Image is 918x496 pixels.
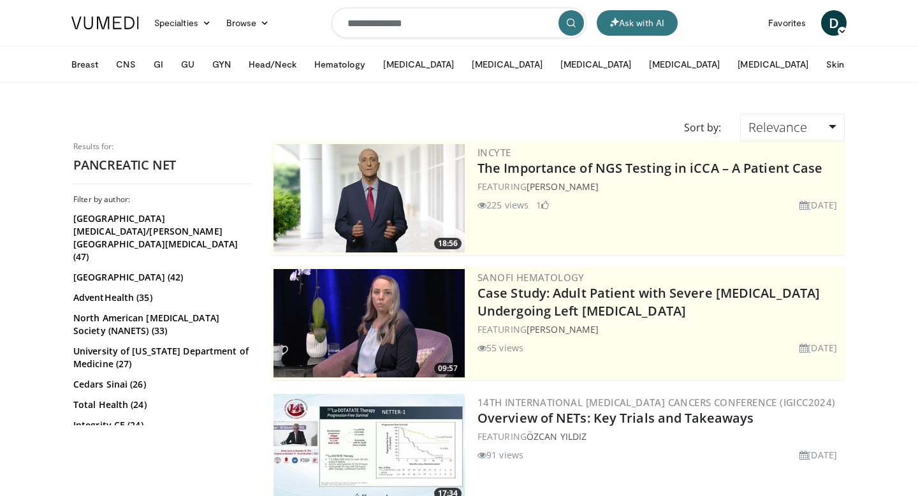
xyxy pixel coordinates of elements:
[821,10,847,36] a: D
[527,430,586,442] a: ÖZcan Yıldız
[527,323,599,335] a: [PERSON_NAME]
[799,341,837,354] li: [DATE]
[597,10,678,36] button: Ask with AI
[73,194,252,205] h3: Filter by author:
[536,198,549,212] li: 1
[64,52,106,77] button: Breast
[641,52,727,77] button: [MEDICAL_DATA]
[73,212,249,263] a: [GEOGRAPHIC_DATA][MEDICAL_DATA]/[PERSON_NAME][GEOGRAPHIC_DATA][MEDICAL_DATA] (47)
[147,10,219,36] a: Specialties
[477,284,820,319] a: Case Study: Adult Patient with Severe [MEDICAL_DATA] Undergoing Left [MEDICAL_DATA]
[527,180,599,193] a: [PERSON_NAME]
[205,52,238,77] button: GYN
[71,17,139,29] img: VuMedi Logo
[477,448,523,462] li: 91 views
[375,52,462,77] button: [MEDICAL_DATA]
[748,119,807,136] span: Relevance
[761,10,813,36] a: Favorites
[73,312,249,337] a: North American [MEDICAL_DATA] Society (NANETS) (33)
[73,157,252,173] h2: PANCREATIC NET
[108,52,143,77] button: CNS
[73,345,249,370] a: University of [US_STATE] Department of Medicine (27)
[273,269,465,377] a: 09:57
[73,291,249,304] a: AdventHealth (35)
[674,113,731,142] div: Sort by:
[273,144,465,252] img: 6827cc40-db74-4ebb-97c5-13e529cfd6fb.png.300x170_q85_crop-smart_upscale.png
[434,363,462,374] span: 09:57
[477,271,585,284] a: Sanofi Hematology
[819,52,851,77] button: Skin
[477,180,842,193] div: FEATURING
[219,10,277,36] a: Browse
[464,52,550,77] button: [MEDICAL_DATA]
[73,419,249,432] a: Integrity CE (24)
[273,269,465,377] img: 9bb8e921-2ce4-47af-9b13-3720f1061bf9.png.300x170_q85_crop-smart_upscale.png
[241,52,304,77] button: Head/Neck
[477,341,523,354] li: 55 views
[740,113,845,142] a: Relevance
[477,396,836,409] a: 14th International [MEDICAL_DATA] Cancers Conference (IGICC2024)
[73,378,249,391] a: Cedars Sinai (26)
[477,159,822,177] a: The Importance of NGS Testing in iCCA – A Patient Case
[273,144,465,252] a: 18:56
[477,146,511,159] a: Incyte
[146,52,171,77] button: GI
[331,8,586,38] input: Search topics, interventions
[553,52,639,77] button: [MEDICAL_DATA]
[799,448,837,462] li: [DATE]
[477,430,842,443] div: FEATURING
[477,409,754,427] a: Overview of NETs: Key Trials and Takeaways
[173,52,202,77] button: GU
[477,323,842,336] div: FEATURING
[434,238,462,249] span: 18:56
[307,52,374,77] button: Hematology
[73,271,249,284] a: [GEOGRAPHIC_DATA] (42)
[73,398,249,411] a: Total Health (24)
[799,198,837,212] li: [DATE]
[73,142,252,152] p: Results for:
[730,52,816,77] button: [MEDICAL_DATA]
[477,198,528,212] li: 225 views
